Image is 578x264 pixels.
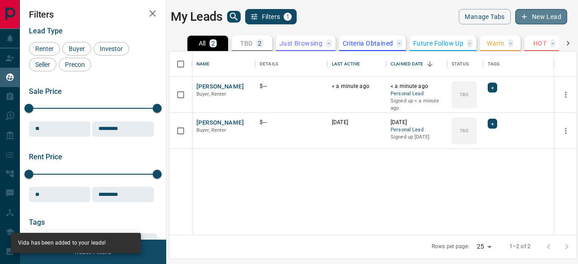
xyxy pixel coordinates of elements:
[413,40,463,46] p: Future Follow Up
[32,61,53,68] span: Seller
[211,40,215,46] p: 2
[391,90,443,98] span: Personal Lead
[515,9,567,24] button: New Lead
[391,83,443,90] p: < a minute ago
[559,88,573,102] button: more
[260,51,278,77] div: Details
[97,45,126,52] span: Investor
[460,91,468,98] p: TBD
[432,243,470,250] p: Rows per page:
[196,91,227,97] span: Buyer, Renter
[255,51,327,77] div: Details
[196,119,244,127] button: [PERSON_NAME]
[328,40,330,46] p: -
[491,119,494,128] span: +
[258,40,261,46] p: 2
[29,218,45,227] span: Tags
[171,9,223,24] h1: My Leads
[196,127,227,133] span: Buyer, Renter
[32,45,57,52] span: Renter
[29,58,56,71] div: Seller
[227,11,241,23] button: search button
[459,9,510,24] button: Manage Tabs
[332,51,360,77] div: Last Active
[533,40,546,46] p: HOT
[487,40,504,46] p: Warm
[488,119,497,129] div: +
[391,119,443,126] p: [DATE]
[29,87,62,96] span: Sale Price
[245,9,297,24] button: Filters1
[192,51,255,77] div: Name
[452,51,469,77] div: Status
[559,124,573,138] button: more
[29,9,157,20] h2: Filters
[488,83,497,93] div: +
[509,243,531,250] p: 1–2 of 2
[62,61,88,68] span: Precon
[447,51,483,77] div: Status
[391,126,443,134] span: Personal Lead
[552,40,554,46] p: -
[280,40,322,46] p: Just Browsing
[18,236,106,250] div: Vida has been added to your leads!
[483,51,567,77] div: Tags
[391,97,443,111] p: Signed up < a minute ago
[29,42,60,56] div: Renter
[93,42,129,56] div: Investor
[398,40,400,46] p: -
[196,83,244,91] button: [PERSON_NAME]
[332,119,382,126] p: [DATE]
[332,83,382,90] p: < a minute ago
[510,40,512,46] p: -
[391,51,424,77] div: Claimed Date
[196,51,210,77] div: Name
[141,235,154,247] button: Open
[65,45,88,52] span: Buyer
[59,58,91,71] div: Precon
[488,51,500,77] div: Tags
[284,14,291,20] span: 1
[260,119,323,126] p: $---
[460,127,468,134] p: TBD
[424,58,436,70] button: Sort
[491,83,494,92] span: +
[260,83,323,90] p: $---
[240,40,252,46] p: TBD
[391,134,443,141] p: Signed up [DATE]
[469,40,471,46] p: -
[62,42,91,56] div: Buyer
[473,240,495,253] div: 25
[199,40,206,46] p: All
[327,51,386,77] div: Last Active
[29,153,62,161] span: Rent Price
[386,51,447,77] div: Claimed Date
[29,27,63,35] span: Lead Type
[343,40,393,46] p: Criteria Obtained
